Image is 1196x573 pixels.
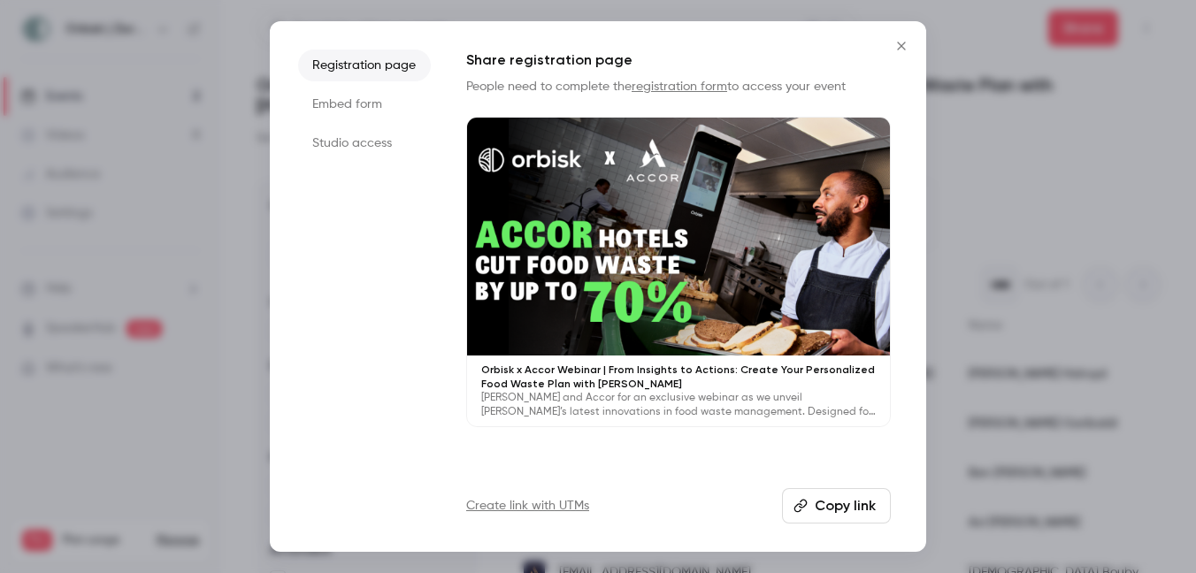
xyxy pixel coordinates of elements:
[298,88,431,120] li: Embed form
[466,117,891,427] a: Orbisk x Accor Webinar | From Insights to Actions: Create Your Personalized Food Waste Plan with ...
[884,28,919,64] button: Close
[466,497,589,515] a: Create link with UTMs
[782,488,891,523] button: Copy link
[466,78,891,95] p: People need to complete the to access your event
[481,363,876,391] p: Orbisk x Accor Webinar | From Insights to Actions: Create Your Personalized Food Waste Plan with ...
[466,50,891,71] h1: Share registration page
[632,80,727,93] a: registration form
[298,50,431,81] li: Registration page
[298,127,431,159] li: Studio access
[481,391,876,419] p: [PERSON_NAME] and Accor for an exclusive webinar as we unveil [PERSON_NAME]’s latest innovations ...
